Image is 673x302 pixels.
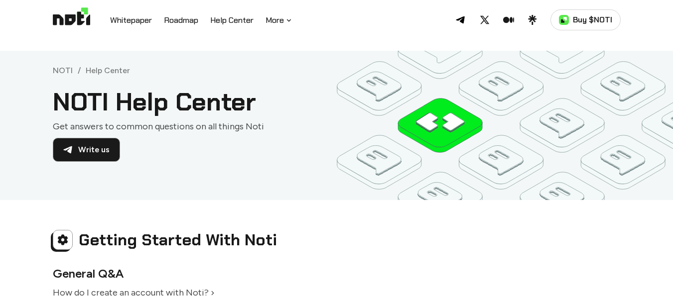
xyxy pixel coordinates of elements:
[79,229,277,250] a: Getting Started With Noti
[550,9,621,30] a: Buy $NOTI
[53,66,73,75] a: NOTI
[53,119,337,134] p: Get answers to common questions on all things Noti
[57,232,68,248] img: Getting Started With Noti icon
[78,66,81,75] li: /
[110,14,152,27] a: Whitepaper
[53,66,130,75] nav: breadcrumb
[210,14,254,27] a: Help Center
[53,7,90,32] img: Logo
[164,14,198,27] a: Roadmap
[53,138,120,162] a: Write us
[86,66,130,75] a: Help Center
[53,287,217,298] a: How do I create an account with Noti?
[53,266,124,281] a: General Q&A
[266,14,293,26] button: More
[53,89,337,115] h1: NOTI Help Center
